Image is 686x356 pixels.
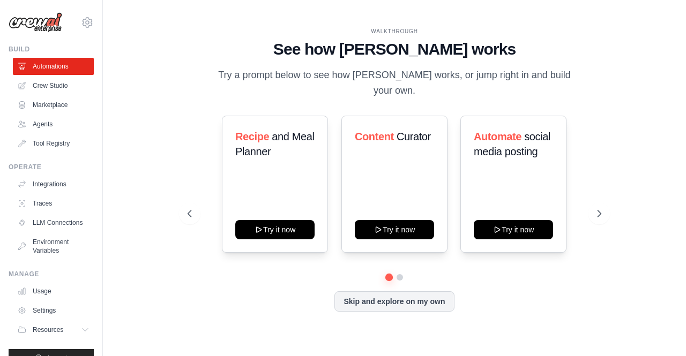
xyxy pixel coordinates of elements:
[9,163,94,171] div: Operate
[33,325,63,334] span: Resources
[334,291,454,312] button: Skip and explore on my own
[397,131,431,142] span: Curator
[13,176,94,193] a: Integrations
[13,58,94,75] a: Automations
[214,67,575,99] p: Try a prompt below to see how [PERSON_NAME] works, or jump right in and build your own.
[235,220,315,239] button: Try it now
[13,283,94,300] a: Usage
[13,233,94,259] a: Environment Variables
[235,131,314,157] span: and Meal Planner
[188,40,601,59] h1: See how [PERSON_NAME] works
[9,270,94,278] div: Manage
[474,220,553,239] button: Try it now
[13,302,94,319] a: Settings
[13,135,94,152] a: Tool Registry
[355,131,394,142] span: Content
[13,77,94,94] a: Crew Studio
[13,96,94,113] a: Marketplace
[9,45,94,54] div: Build
[474,131,521,142] span: Automate
[13,321,94,338] button: Resources
[13,116,94,133] a: Agents
[13,214,94,231] a: LLM Connections
[235,131,269,142] span: Recipe
[355,220,434,239] button: Try it now
[188,27,601,35] div: WALKTHROUGH
[9,12,62,33] img: Logo
[13,195,94,212] a: Traces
